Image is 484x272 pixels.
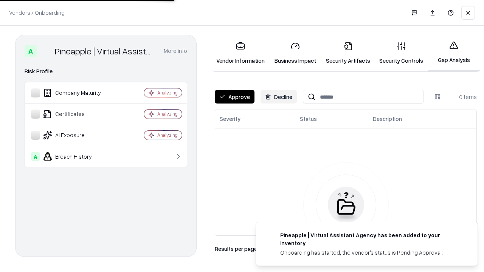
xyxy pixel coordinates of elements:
div: Pineapple | Virtual Assistant Agency [55,45,155,57]
img: trypineapple.com [265,231,274,240]
div: Description [373,115,402,123]
div: AI Exposure [31,131,121,140]
p: Vendors / Onboarding [9,9,65,17]
div: Certificates [31,110,121,119]
button: More info [164,44,187,58]
div: Analyzing [157,111,178,117]
div: A [25,45,37,57]
div: A [31,152,40,161]
div: Status [300,115,317,123]
a: Vendor Information [212,36,269,71]
img: Pineapple | Virtual Assistant Agency [40,45,52,57]
a: Security Artifacts [321,36,375,71]
p: Results per page: [215,245,258,253]
div: 0 items [447,93,477,101]
div: Pineapple | Virtual Assistant Agency has been added to your inventory [280,231,459,247]
a: Security Controls [375,36,428,71]
a: Business Impact [269,36,321,71]
div: Severity [220,115,240,123]
div: Risk Profile [25,67,187,76]
button: Decline [261,90,297,104]
div: Breach History [31,152,121,161]
div: Onboarding has started, the vendor's status is Pending Approval. [280,249,459,257]
div: Company Maturity [31,88,121,97]
div: Analyzing [157,90,178,96]
div: Analyzing [157,132,178,138]
button: Approve [215,90,254,104]
a: Gap Analysis [428,35,480,71]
